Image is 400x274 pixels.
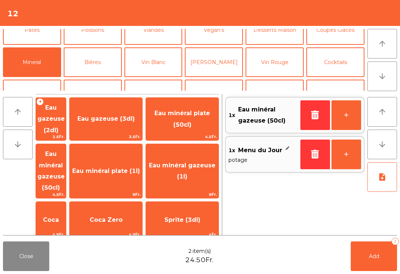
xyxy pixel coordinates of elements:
[164,216,200,223] span: Sprite (3dl)
[378,140,387,149] i: arrow_downward
[90,216,123,223] span: Coca Zero
[124,80,183,109] button: Menu évènement
[351,241,397,271] button: Add2
[367,97,397,127] button: arrow_upward
[72,167,140,174] span: Eau minéral plate (1l)
[37,150,65,191] span: Eau minéral gazeuse (50cl)
[64,15,122,45] button: Poissons
[378,173,387,181] i: note_add
[149,162,216,180] span: Eau minéral gazeuse (1l)
[306,47,364,77] button: Cocktails
[3,97,33,127] button: arrow_upward
[246,47,304,77] button: Vin Rouge
[238,104,297,127] span: Eau minéral gazeuse (50cl)
[229,145,235,156] span: 1x
[331,100,361,130] button: +
[306,15,364,45] button: Coupes Glacés
[43,216,59,223] span: Coca
[306,80,364,109] button: gobelet emporter
[124,47,183,77] button: Vin Blanc
[391,238,399,245] div: 2
[70,231,142,238] span: 4.9Fr.
[185,255,213,265] span: 24.50Fr.
[185,47,243,77] button: [PERSON_NAME]
[378,39,387,48] i: arrow_upward
[13,107,22,116] i: arrow_upward
[188,247,192,255] span: 2
[7,8,19,19] h4: 12
[331,140,361,169] button: +
[70,133,142,140] span: 3.5Fr.
[238,145,282,156] span: Menu du Jour
[229,156,297,164] span: potage
[378,107,387,116] i: arrow_upward
[124,15,183,45] button: Viandes
[70,191,142,198] span: 9Fr.
[3,47,61,77] button: Mineral
[367,130,397,159] button: arrow_downward
[246,80,304,109] button: Cadeaux
[64,80,122,109] button: Digestifs
[36,231,66,238] span: 4.9Fr.
[64,47,122,77] button: Bières
[37,104,65,134] span: Eau gazeuse (2dl)
[193,247,211,255] span: item(s)
[367,162,397,192] button: note_add
[246,15,304,45] button: Desserts Maison
[367,29,397,59] button: arrow_upward
[36,98,44,106] span: +
[3,15,61,45] button: Pâtes
[378,72,387,81] i: arrow_downward
[185,80,243,109] button: Huîtres
[146,231,219,238] span: 4Fr.
[3,80,61,109] button: Apéritifs
[185,15,243,45] button: Vegan's
[369,253,379,260] span: Add
[3,130,33,159] button: arrow_downward
[367,61,397,91] button: arrow_downward
[3,241,49,271] button: Close
[13,140,22,149] i: arrow_downward
[36,191,66,198] span: 4.5Fr.
[229,104,235,127] span: 1x
[154,110,210,128] span: Eau minéral plate (50cl)
[146,133,219,140] span: 4.5Fr.
[77,115,135,122] span: Eau gazeuse (3dl)
[36,133,66,140] span: 2.5Fr.
[146,191,219,198] span: 9Fr.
